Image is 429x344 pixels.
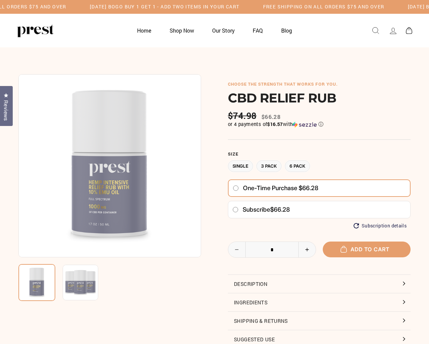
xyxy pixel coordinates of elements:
[228,90,411,105] h1: CBD RELIEF RUB
[232,207,239,212] input: Subscribe$66.28
[18,264,55,301] img: CBD RELIEF RUB
[270,206,290,213] span: $66.28
[256,160,282,172] label: 3 Pack
[354,223,407,229] button: Subscription details
[228,111,258,121] span: $74.98
[243,184,318,192] span: One-time purchase $66.28
[129,24,300,37] ul: Primary
[228,242,316,258] input: quantity
[323,242,411,257] button: Add to cart
[362,223,407,229] span: Subscription details
[63,265,98,300] img: CBD RELIEF RUB
[90,4,240,10] h5: [DATE] BOGO BUY 1 GET 1 - ADD TWO ITEMS IN YOUR CART
[228,312,411,330] button: Shipping & Returns
[228,121,411,128] div: or 4 payments of with
[263,4,384,10] h5: Free Shipping on all orders $75 and over
[233,185,239,191] input: One-time purchase $66.28
[273,24,300,37] a: Blog
[228,293,411,311] button: Ingredients
[244,24,271,37] a: FAQ
[2,100,10,121] span: Reviews
[228,121,411,128] div: or 4 payments of$16.57withSezzle Click to learn more about Sezzle
[18,74,201,257] img: CBD RELIEF RUB
[161,24,202,37] a: Shop Now
[228,275,411,293] button: Description
[228,242,246,257] button: Reduce item quantity by one
[293,122,317,128] img: Sezzle
[285,160,310,172] label: 6 Pack
[344,246,389,253] span: Add to cart
[17,24,54,37] img: PREST ORGANICS
[228,152,411,157] label: Size
[261,113,281,121] span: $66.28
[204,24,243,37] a: Our Story
[129,24,160,37] a: Home
[267,121,283,127] span: $16.57
[298,242,316,257] button: Increase item quantity by one
[228,160,253,172] label: Single
[243,206,270,213] span: Subscribe
[228,82,411,87] h6: choose the strength that works for you.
